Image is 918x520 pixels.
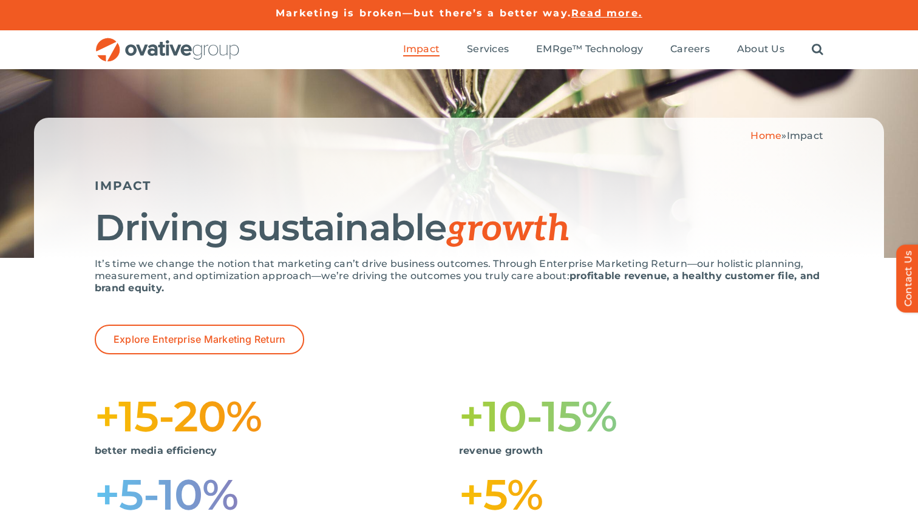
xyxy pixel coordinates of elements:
[95,397,459,436] h1: +15-20%
[95,36,240,48] a: OG_Full_horizontal_RGB
[403,43,440,56] a: Impact
[737,43,784,56] a: About Us
[750,130,781,141] a: Home
[459,445,543,456] strong: revenue growth
[95,270,820,294] strong: profitable revenue, a healthy customer file, and brand equity.
[403,30,823,69] nav: Menu
[812,43,823,56] a: Search
[536,43,643,56] a: EMRge™ Technology
[114,334,285,345] span: Explore Enterprise Marketing Return
[95,475,459,514] h1: +5-10%
[403,43,440,55] span: Impact
[750,130,823,141] span: »
[459,475,823,514] h1: +5%
[446,208,570,251] span: growth
[670,43,710,56] a: Careers
[571,7,642,19] a: Read more.
[95,178,823,193] h5: IMPACT
[95,325,304,354] a: Explore Enterprise Marketing Return
[467,43,509,55] span: Services
[95,208,823,249] h1: Driving sustainable
[95,258,823,294] p: It’s time we change the notion that marketing can’t drive business outcomes. Through Enterprise M...
[536,43,643,55] span: EMRge™ Technology
[459,397,823,436] h1: +10-15%
[737,43,784,55] span: About Us
[467,43,509,56] a: Services
[276,7,571,19] a: Marketing is broken—but there’s a better way.
[787,130,823,141] span: Impact
[670,43,710,55] span: Careers
[95,445,217,456] strong: better media efficiency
